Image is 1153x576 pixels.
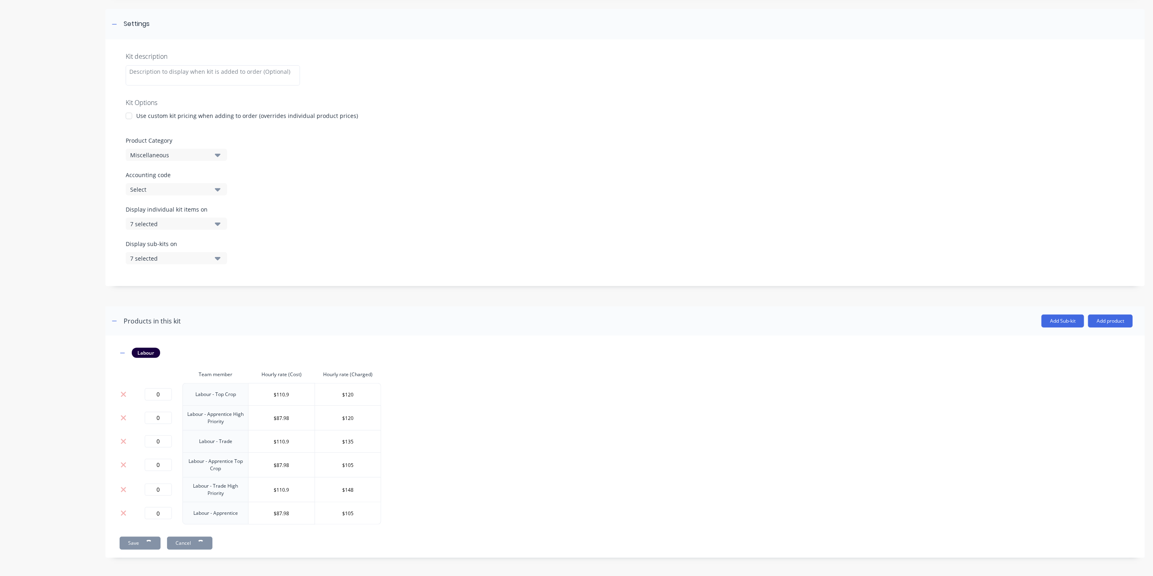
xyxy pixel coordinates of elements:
input: $0.0000 [315,484,381,496]
input: $0.0000 [315,459,381,471]
label: Display sub-kits on [126,240,227,248]
div: Labour [132,348,160,358]
input: $0.0000 [315,412,381,424]
input: $0.0000 [315,507,381,519]
th: Hourly rate (Charged) [315,366,381,383]
input: $0.0000 [249,388,314,400]
div: Kit description [126,51,1125,61]
div: Use custom kit pricing when adding to order (overrides individual product prices) [136,111,358,120]
label: Display individual kit items on [126,205,227,214]
td: Labour - Top Crop [182,383,249,405]
button: 7 selected [126,218,227,230]
input: 0 [145,388,172,400]
input: 0 [145,484,172,496]
div: Miscellaneous [130,151,209,159]
td: Labour - Trade [182,430,249,452]
td: Labour - Apprentice [182,502,249,525]
button: Add product [1088,315,1133,328]
div: 7 selected [130,254,209,263]
th: Team member [182,366,249,383]
button: Miscellaneous [126,149,227,161]
div: Settings [124,19,150,29]
input: $0.0000 [249,435,314,448]
input: $0.0000 [249,412,314,424]
input: 0 [145,507,172,519]
input: 0 [145,459,172,471]
label: Accounting code [126,171,1125,179]
div: 7 selected [130,220,209,228]
div: Kit Options [126,98,1125,107]
input: $0.0000 [249,459,314,471]
button: Select [126,183,227,195]
div: Products in this kit [124,316,181,326]
input: 0 [145,435,172,448]
input: 0 [145,412,172,424]
th: Hourly rate (Cost) [249,366,315,383]
button: Add Sub-kit [1042,315,1084,328]
input: $0.0000 [249,507,314,519]
input: $0.0000 [315,435,381,448]
td: Labour - Trade High Priority [182,477,249,502]
button: Save [120,537,161,550]
button: 7 selected [126,252,227,264]
input: $0.0000 [249,484,314,496]
button: Cancel [167,537,212,550]
label: Product Category [126,136,1125,145]
input: $0.0000 [315,388,381,400]
td: Labour - Apprentice Top Crop [182,452,249,477]
div: Select [130,185,209,194]
td: Labour - Apprentice High Priority [182,405,249,430]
